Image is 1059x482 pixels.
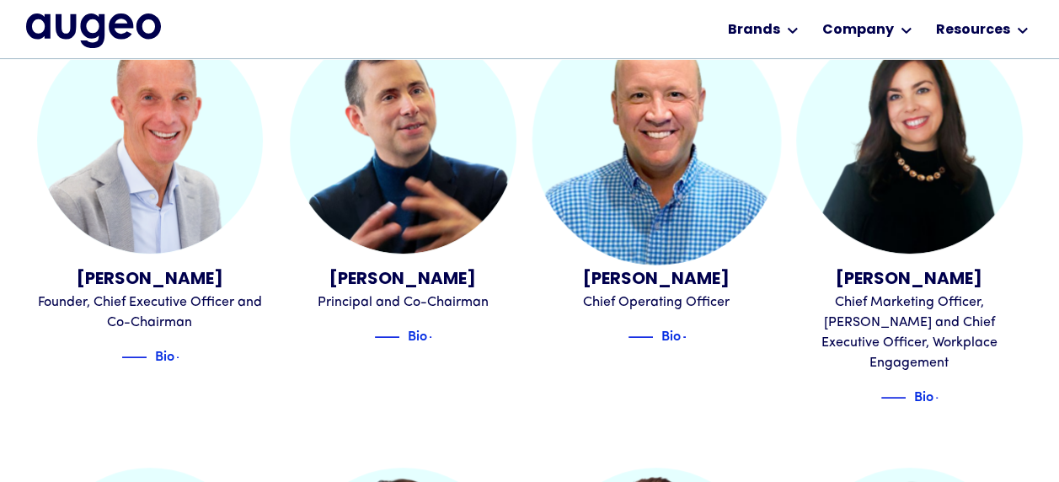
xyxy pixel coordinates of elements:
div: Resources [936,20,1010,40]
a: David Kristal[PERSON_NAME]Founder, Chief Executive Officer and Co-ChairmanBlue decorative lineBio... [37,27,264,367]
div: Bio [661,324,681,345]
img: Blue text arrow [682,327,708,347]
a: Juliann Gilbert[PERSON_NAME]Chief Marketing Officer, [PERSON_NAME] and Chief Executive Officer, W... [796,27,1023,407]
img: Blue text arrow [176,347,201,367]
img: Blue decorative line [374,327,399,347]
div: Bio [155,345,174,365]
div: Bio [408,324,427,345]
div: Chief Operating Officer [543,292,770,313]
div: Brands [728,20,780,40]
div: [PERSON_NAME] [37,267,264,292]
img: Blue text arrow [935,388,960,408]
img: Erik Sorensen [532,16,780,265]
img: Juan Sabater [290,27,516,254]
img: Augeo's full logo in midnight blue. [26,13,161,47]
img: Blue decorative line [880,388,906,408]
div: Bio [914,385,933,405]
div: Principal and Co-Chairman [290,292,516,313]
a: Juan Sabater[PERSON_NAME]Principal and Co-ChairmanBlue decorative lineBioBlue text arrow [290,27,516,346]
img: David Kristal [37,27,264,254]
div: [PERSON_NAME] [290,267,516,292]
a: home [26,13,161,47]
a: Erik Sorensen[PERSON_NAME]Chief Operating OfficerBlue decorative lineBioBlue text arrow [543,27,770,346]
img: Blue decorative line [121,347,147,367]
img: Blue text arrow [429,327,454,347]
div: Chief Marketing Officer, [PERSON_NAME] and Chief Executive Officer, Workplace Engagement [796,292,1023,373]
div: [PERSON_NAME] [796,267,1023,292]
div: [PERSON_NAME] [543,267,770,292]
div: Founder, Chief Executive Officer and Co-Chairman [37,292,264,333]
img: Juliann Gilbert [796,27,1023,254]
img: Blue decorative line [628,327,653,347]
div: Company [822,20,894,40]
